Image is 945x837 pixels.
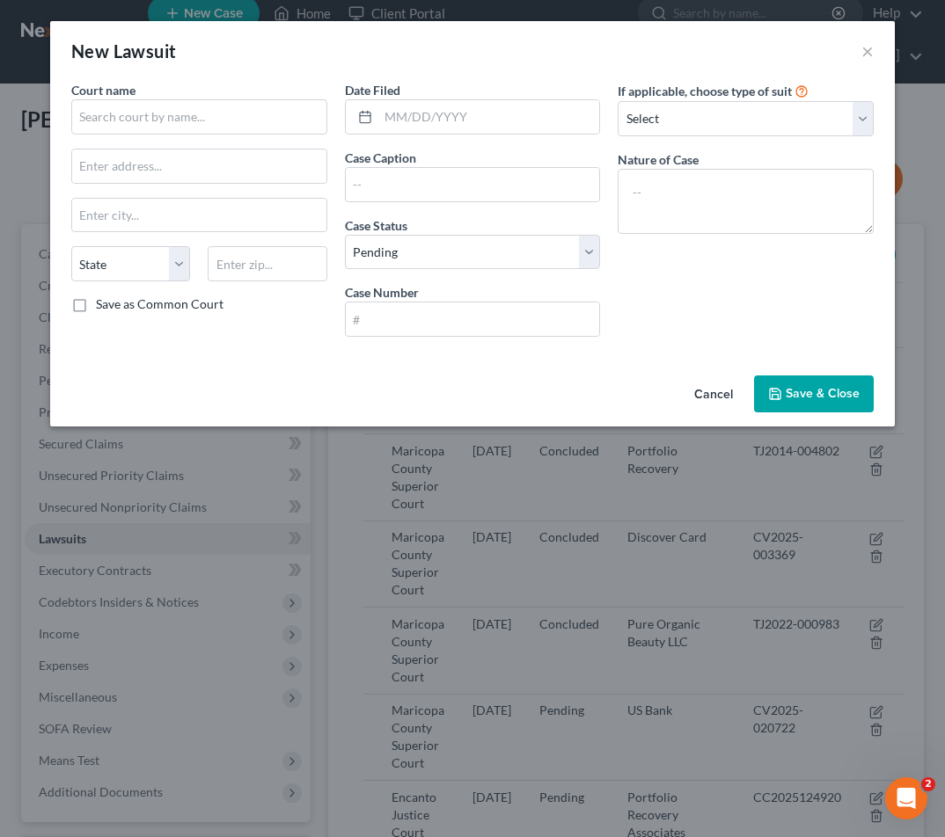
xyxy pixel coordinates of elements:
span: Lawsuit [114,40,177,62]
label: Nature of Case [618,150,699,169]
input: MM/DD/YYYY [378,100,600,134]
span: 2 [921,777,935,791]
input: Enter zip... [208,246,326,281]
input: -- [346,168,600,201]
input: # [346,302,600,336]
label: Save as Common Court [96,295,223,313]
label: Date Filed [345,81,400,99]
span: Save & Close [786,386,860,401]
input: Enter address... [72,149,326,183]
button: Save & Close [754,375,874,412]
iframe: Intercom live chat [885,777,927,819]
input: Search court by name... [71,99,327,135]
label: Case Number [345,283,419,302]
span: New [71,40,109,62]
label: Case Caption [345,149,416,167]
span: Case Status [345,218,407,233]
span: Court name [71,83,136,98]
button: Cancel [680,377,747,412]
button: × [861,40,874,62]
label: If applicable, choose type of suit [618,82,792,100]
input: Enter city... [72,199,326,232]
